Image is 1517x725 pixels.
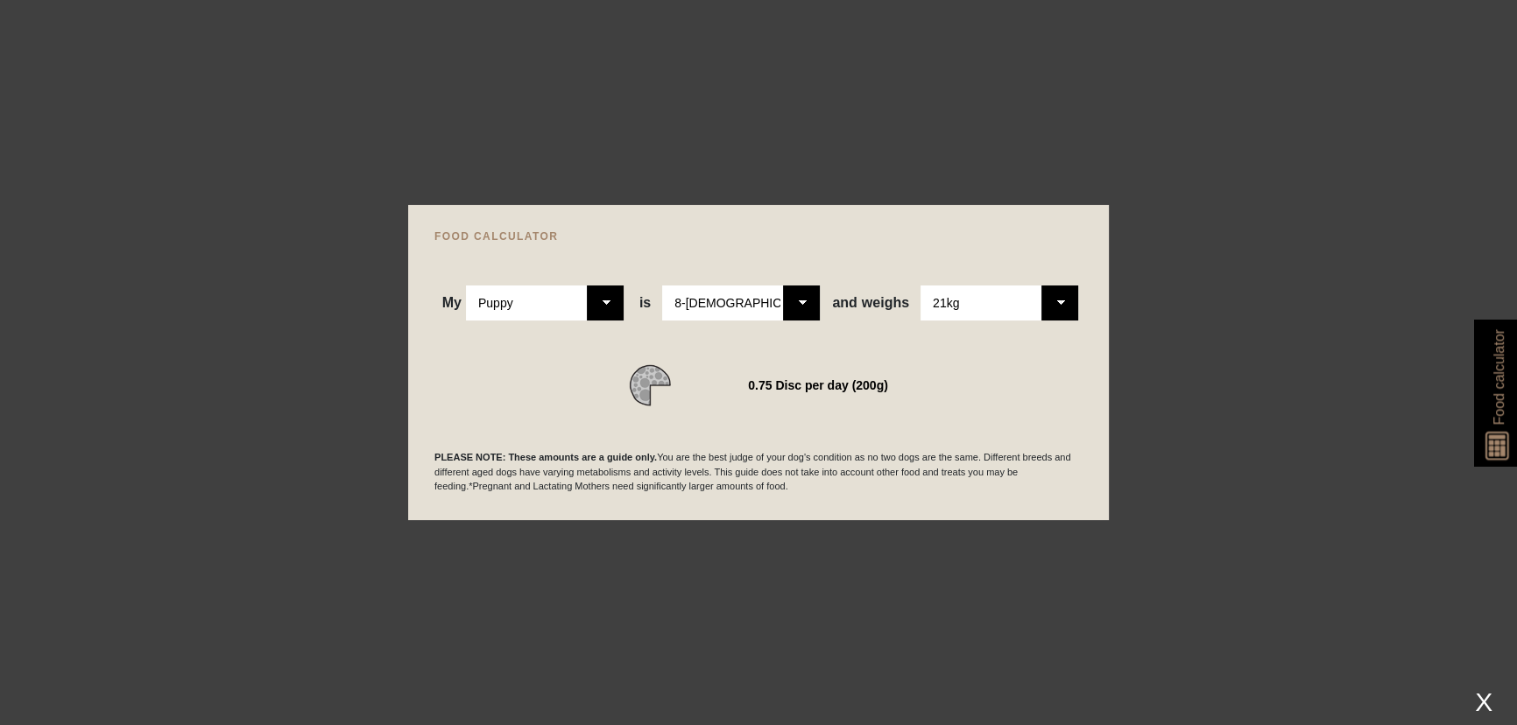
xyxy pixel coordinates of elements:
span: My [442,295,462,311]
b: PLEASE NOTE: These amounts are a guide only. [434,452,657,462]
div: 0.75 Disc per day (200g) [748,373,888,398]
h4: FOOD CALCULATOR [434,231,1083,242]
span: is [639,295,651,311]
span: Food calculator [1488,329,1509,425]
div: X [1468,687,1499,716]
p: You are the best judge of your dog's condition as no two dogs are the same. Different breeds and ... [434,450,1083,494]
span: weighs [832,295,909,311]
span: and [832,295,861,311]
